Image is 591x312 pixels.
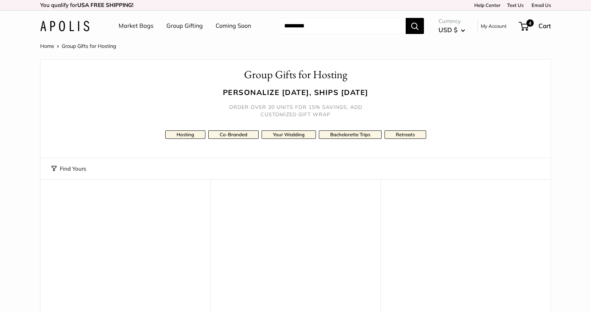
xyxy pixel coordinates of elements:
[165,130,205,139] a: Hosting
[529,2,551,8] a: Email Us
[439,26,457,34] span: USD $
[223,103,368,118] h5: Order over 30 units for 15% savings, add customized gift wrap
[526,19,534,27] span: 4
[40,43,54,49] a: Home
[51,87,540,98] h3: Personalize [DATE], ships [DATE]
[51,164,86,174] button: Find Yours
[62,43,116,49] span: Group Gifts for Hosting
[439,16,465,26] span: Currency
[507,2,524,8] a: Text Us
[406,18,424,34] button: Search
[51,67,540,83] h1: Group Gifts for Hosting
[472,2,501,8] a: Help Center
[119,20,154,31] a: Market Bags
[538,22,551,30] span: Cart
[319,130,382,139] a: Bachelorette Trips
[519,20,551,32] a: 4 Cart
[278,18,406,34] input: Search...
[166,20,203,31] a: Group Gifting
[40,41,116,51] nav: Breadcrumb
[481,22,507,30] a: My Account
[77,1,134,8] strong: USA FREE SHIPPING!
[208,130,259,139] a: Co-Branded
[216,20,251,31] a: Coming Soon
[40,21,89,31] img: Apolis
[385,130,426,139] a: Retreats
[439,24,465,36] button: USD $
[262,130,316,139] a: Your Wedding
